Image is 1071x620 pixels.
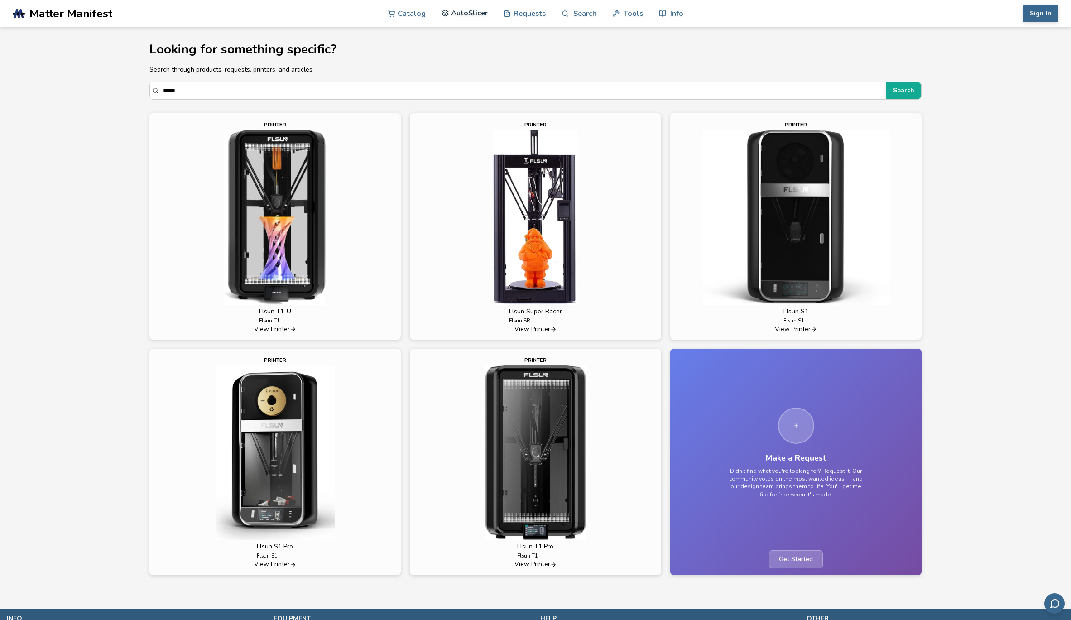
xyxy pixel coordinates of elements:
p: Printer [264,356,286,365]
span: View Printer [254,326,290,333]
a: PrinterFlsun T1 ProFlsun T1View Printer [410,349,661,575]
span: Get Started [769,550,823,568]
a: Make a RequestDidn't find what you're looking for? Request it. Our community votes on the most wa... [670,349,922,575]
a: PrinterFlsun T1-UFlsun T1View Printer [149,113,401,340]
p: Didn't find what you're looking for? Request it. Our community votes on the most wanted ideas — a... [728,467,864,499]
p: Flsun T1 [259,316,291,326]
span: View Printer [514,326,550,333]
h3: Make a Request [766,453,826,463]
button: Sign In [1023,5,1058,22]
p: Printer [524,120,547,130]
a: PrinterFlsun Super RacerFlsun SRView Printer [410,113,661,340]
span: View Printer [514,561,550,568]
p: Flsun Super Racer [509,307,562,316]
p: Flsun T1 Pro [517,542,553,551]
a: PrinterFlsun S1Flsun S1View Printer [670,113,922,340]
button: Search [886,82,921,99]
p: Search through products, requests, printers, and articles [149,65,922,74]
p: Printer [785,120,807,130]
button: Send feedback via email [1044,593,1065,614]
input: Search [163,82,882,99]
p: Printer [524,356,547,365]
span: View Printer [254,561,290,568]
p: Flsun T1 [517,551,553,561]
p: Flsun S1 [783,307,808,316]
span: View Printer [775,326,811,333]
p: Flsun T1-U [259,307,291,316]
p: Printer [264,120,286,130]
p: Flsun S1 [783,316,808,326]
p: Flsun S1 Pro [257,542,293,551]
p: Flsun SR [509,316,562,326]
p: Flsun S1 [257,551,293,561]
a: PrinterFlsun S1 ProFlsun S1View Printer [149,349,401,575]
h1: Looking for something specific? [149,43,922,57]
span: Matter Manifest [29,7,112,20]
